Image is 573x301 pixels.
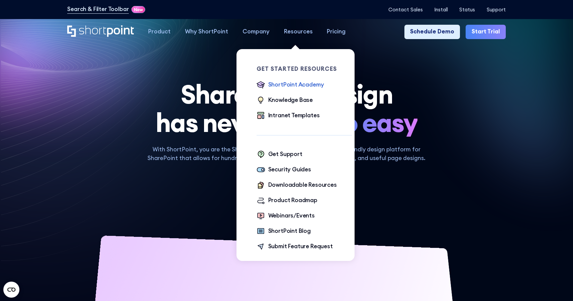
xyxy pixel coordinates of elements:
div: Webinars/Events [268,211,315,220]
a: Product [141,25,178,39]
a: Search & Filter Toolbar [67,5,129,14]
a: Submit Feature Request [257,242,332,252]
div: Get Support [268,150,302,159]
a: Why ShortPoint [178,25,235,39]
a: Intranet Templates [257,111,319,121]
h1: SharePoint Design has never been [67,80,505,137]
a: Knowledge Base [257,96,313,106]
span: so easy [331,109,417,137]
div: Downloadable Resources [268,181,337,189]
a: Home [67,25,134,38]
a: Downloadable Resources [257,181,337,190]
a: Get Support [257,150,302,160]
a: ShortPoint Blog [257,227,311,237]
div: Product [148,27,171,36]
div: ShortPoint Academy [268,81,324,89]
a: ShortPoint Academy [257,81,324,90]
a: Company [235,25,277,39]
a: Schedule Demo [404,25,460,39]
a: Status [459,7,475,12]
div: Get Started Resources [257,66,352,72]
a: Security Guides [257,165,311,175]
a: Start Trial [466,25,505,39]
a: Support [487,7,506,12]
div: Why ShortPoint [185,27,228,36]
div: Pricing [327,27,346,36]
div: Submit Feature Request [268,242,333,251]
a: Contact Sales [388,7,423,12]
div: Security Guides [268,165,311,174]
div: Company [243,27,270,36]
div: Intranet Templates [268,111,320,120]
div: Knowledge Base [268,96,313,105]
a: Pricing [320,25,353,39]
button: Open CMP widget [3,282,19,298]
div: Product Roadmap [268,196,317,205]
iframe: Chat Widget [540,269,573,301]
a: Product Roadmap [257,196,317,206]
a: Webinars/Events [257,211,315,221]
a: Install [434,7,448,12]
div: ShortPoint Blog [268,227,311,236]
p: With ShortPoint, you are the SharePoint Designer. ShortPoint is a user-friendly design platform f... [141,145,432,162]
div: Resources [284,27,313,36]
a: Resources [277,25,320,39]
